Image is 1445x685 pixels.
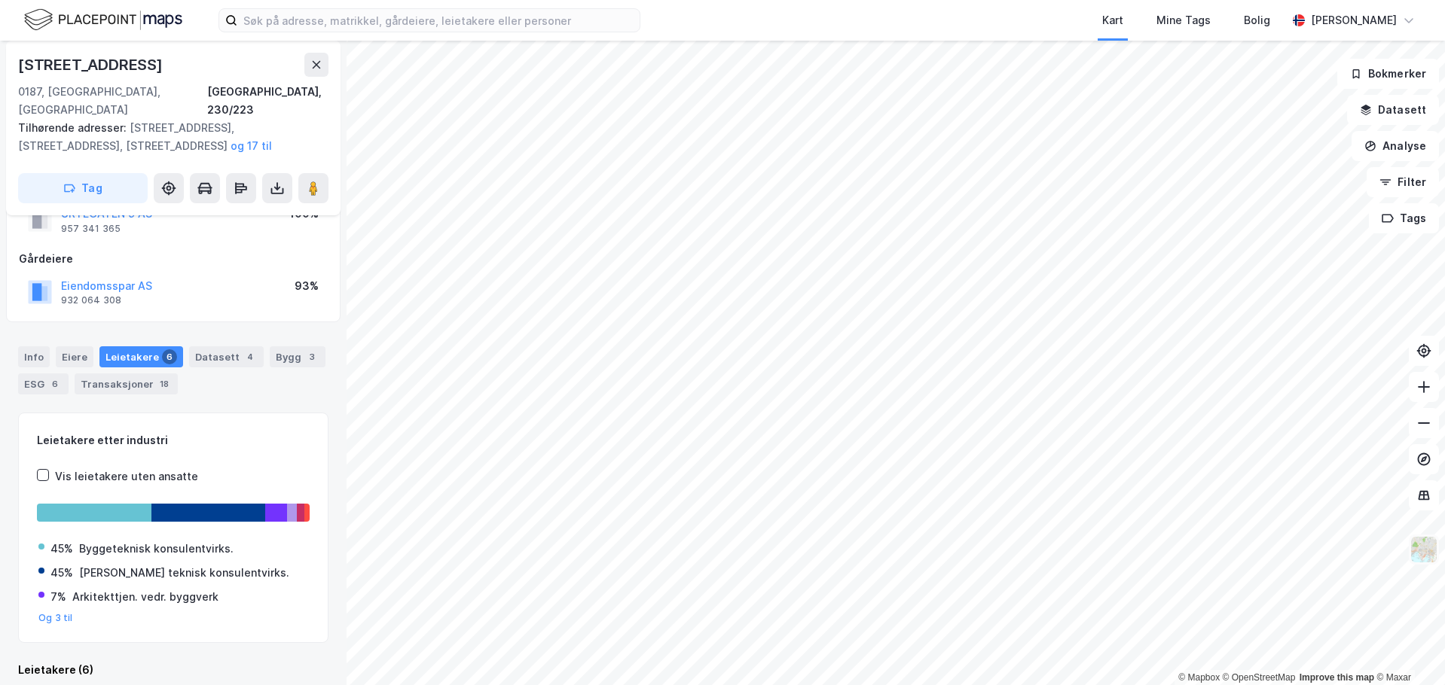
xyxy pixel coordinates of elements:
[1102,11,1123,29] div: Kart
[99,346,183,367] div: Leietakere
[1410,535,1438,564] img: Z
[24,7,182,33] img: logo.f888ab2527a4732fd821a326f86c7f29.svg
[295,277,319,295] div: 93%
[270,346,325,367] div: Bygg
[243,349,258,364] div: 4
[38,612,73,624] button: Og 3 til
[50,588,66,606] div: 7%
[18,346,50,367] div: Info
[61,223,121,235] div: 957 341 365
[1244,11,1270,29] div: Bolig
[72,588,218,606] div: Arkitekttjen. vedr. byggverk
[37,431,310,449] div: Leietakere etter industri
[18,83,207,119] div: 0187, [GEOGRAPHIC_DATA], [GEOGRAPHIC_DATA]
[50,564,73,582] div: 45%
[50,540,73,558] div: 45%
[47,376,63,391] div: 6
[56,346,93,367] div: Eiere
[79,540,234,558] div: Byggeteknisk konsulentvirks.
[55,467,198,486] div: Vis leietakere uten ansatte
[18,661,328,679] div: Leietakere (6)
[207,83,328,119] div: [GEOGRAPHIC_DATA], 230/223
[1337,59,1439,89] button: Bokmerker
[18,53,166,77] div: [STREET_ADDRESS]
[19,250,328,268] div: Gårdeiere
[61,294,121,306] div: 932 064 308
[1223,672,1296,683] a: OpenStreetMap
[18,119,316,155] div: [STREET_ADDRESS], [STREET_ADDRESS], [STREET_ADDRESS]
[1367,167,1439,197] button: Filter
[189,346,264,367] div: Datasett
[1300,672,1374,683] a: Improve this map
[1311,11,1397,29] div: [PERSON_NAME]
[1347,95,1439,125] button: Datasett
[79,564,289,582] div: [PERSON_NAME] teknisk konsulentvirks.
[162,349,177,364] div: 6
[237,9,640,32] input: Søk på adresse, matrikkel, gårdeiere, leietakere eller personer
[1352,131,1439,161] button: Analyse
[1370,613,1445,685] iframe: Chat Widget
[18,173,148,203] button: Tag
[75,373,178,394] div: Transaksjoner
[1369,203,1439,233] button: Tags
[18,373,69,394] div: ESG
[1178,672,1220,683] a: Mapbox
[304,349,319,364] div: 3
[157,376,172,391] div: 18
[1156,11,1211,29] div: Mine Tags
[18,121,130,134] span: Tilhørende adresser:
